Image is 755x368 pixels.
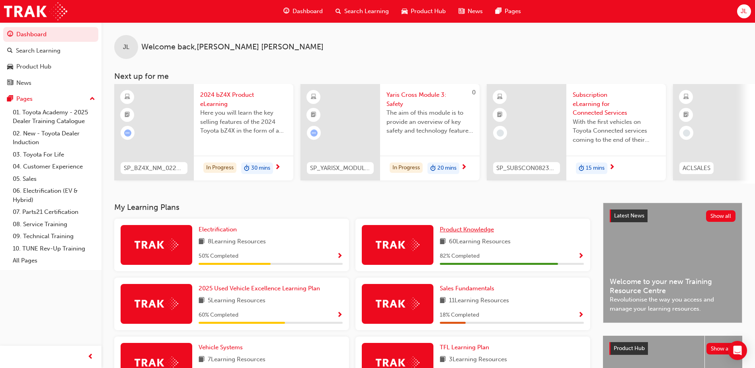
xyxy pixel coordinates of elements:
div: In Progress [203,162,236,173]
img: Trak [135,298,178,310]
span: Show Progress [578,312,584,319]
span: duration-icon [244,163,250,174]
a: 09. Technical Training [10,230,98,243]
span: duration-icon [430,163,436,174]
div: News [16,78,31,88]
span: Show Progress [578,253,584,260]
span: pages-icon [496,6,501,16]
img: Trak [4,2,67,20]
span: Subscription eLearning for Connected Services [573,90,659,117]
button: Pages [3,92,98,106]
span: pages-icon [7,96,13,103]
span: book-icon [199,296,205,306]
a: 08. Service Training [10,218,98,231]
a: Vehicle Systems [199,343,246,352]
span: JL [741,7,747,16]
span: Yaris Cross Module 3: Safety [386,90,473,108]
span: book-icon [440,296,446,306]
span: TFL Learning Plan [440,344,489,351]
div: Product Hub [16,62,51,71]
span: Pages [505,7,521,16]
span: 30 mins [251,164,270,173]
span: 3 Learning Resources [449,355,507,365]
a: 02. New - Toyota Dealer Induction [10,127,98,149]
span: SP_YARISX_MODULE_3 [310,164,371,173]
button: Show Progress [578,310,584,320]
span: booktick-icon [125,110,130,120]
span: booktick-icon [497,110,503,120]
a: news-iconNews [452,3,489,20]
a: search-iconSearch Learning [329,3,395,20]
span: car-icon [7,63,13,70]
a: Search Learning [3,43,98,58]
a: Product Knowledge [440,225,497,234]
a: SP_BZ4X_NM_0224_EL012024 bZ4X Product eLearningHere you will learn the key selling features of th... [114,84,293,180]
span: Latest News [614,212,644,219]
a: pages-iconPages [489,3,527,20]
span: prev-icon [88,352,94,362]
span: Revolutionise the way you access and manage your learning resources. [610,295,735,313]
span: 11 Learning Resources [449,296,509,306]
a: 0SP_YARISX_MODULE_3Yaris Cross Module 3: SafetyThe aim of this module is to provide an overview o... [300,84,480,180]
span: news-icon [7,80,13,87]
div: Open Intercom Messenger [728,341,747,360]
a: 06. Electrification (EV & Hybrid) [10,185,98,206]
span: next-icon [609,164,615,171]
a: 2025 Used Vehicle Excellence Learning Plan [199,284,323,293]
span: book-icon [199,355,205,365]
span: JL [123,43,129,52]
span: 15 mins [586,164,605,173]
span: learningRecordVerb_NONE-icon [683,129,690,137]
a: car-iconProduct Hub [395,3,452,20]
a: 10. TUNE Rev-Up Training [10,243,98,255]
span: With the first vehicles on Toyota Connected services coming to the end of their complimentary per... [573,117,659,145]
span: book-icon [440,355,446,365]
span: Welcome to your new Training Resource Centre [610,277,735,295]
span: learningResourceType_ELEARNING-icon [311,92,316,102]
span: news-icon [458,6,464,16]
span: 20 mins [437,164,457,173]
span: 60 Learning Resources [449,237,511,247]
span: ACLSALES [683,164,710,173]
span: Welcome back , [PERSON_NAME] [PERSON_NAME] [141,43,324,52]
span: learningResourceType_ELEARNING-icon [497,92,503,102]
a: 03. Toyota For Life [10,149,98,161]
div: Search Learning [16,46,60,55]
img: Trak [135,239,178,251]
span: 60 % Completed [199,311,238,320]
a: SP_SUBSCON0823_ELSubscription eLearning for Connected ServicesWith the first vehicles on Toyota C... [487,84,666,180]
button: JL [737,4,751,18]
a: Latest NewsShow allWelcome to your new Training Resource CentreRevolutionise the way you access a... [603,203,742,323]
span: book-icon [199,237,205,247]
span: car-icon [402,6,408,16]
img: Trak [376,298,419,310]
span: SP_BZ4X_NM_0224_EL01 [124,164,184,173]
span: Vehicle Systems [199,344,243,351]
a: Dashboard [3,27,98,42]
button: Show Progress [337,310,343,320]
a: Sales Fundamentals [440,284,497,293]
button: Show Progress [337,251,343,261]
a: 01. Toyota Academy - 2025 Dealer Training Catalogue [10,106,98,127]
span: book-icon [440,237,446,247]
a: News [3,76,98,90]
span: 8 Learning Resources [208,237,266,247]
span: Electrification [199,226,237,233]
span: learningResourceType_ELEARNING-icon [125,92,130,102]
span: 18 % Completed [440,311,479,320]
span: 0 [472,89,476,96]
div: Pages [16,94,33,104]
span: learningResourceType_ELEARNING-icon [683,92,689,102]
span: News [468,7,483,16]
a: 04. Customer Experience [10,161,98,173]
span: booktick-icon [311,110,316,120]
span: Show Progress [337,312,343,319]
a: 07. Parts21 Certification [10,206,98,218]
img: Trak [376,239,419,251]
a: All Pages [10,254,98,267]
span: up-icon [90,94,95,104]
span: Dashboard [293,7,323,16]
span: Product Knowledge [440,226,494,233]
a: TFL Learning Plan [440,343,492,352]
